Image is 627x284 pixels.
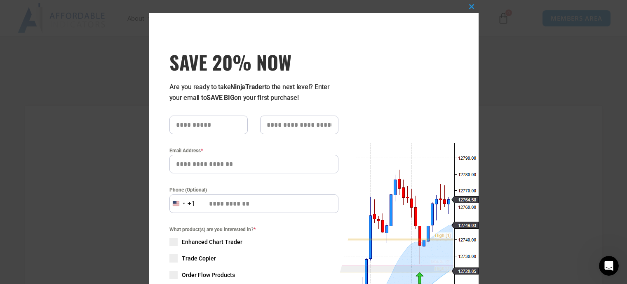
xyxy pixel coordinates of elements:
[169,82,338,103] p: Are you ready to take to the next level? Enter your email to on your first purchase!
[169,50,338,73] h3: SAVE 20% NOW
[182,238,242,246] span: Enhanced Chart Trader
[182,254,216,263] span: Trade Copier
[169,194,196,213] button: Selected country
[169,271,338,279] label: Order Flow Products
[599,256,619,276] iframe: Intercom live chat
[188,199,196,209] div: +1
[230,83,264,91] strong: NinjaTrader
[207,94,234,102] strong: SAVE BIG
[169,238,338,246] label: Enhanced Chart Trader
[169,186,338,194] label: Phone (Optional)
[182,271,235,279] span: Order Flow Products
[169,254,338,263] label: Trade Copier
[169,147,338,155] label: Email Address
[169,225,338,234] span: What product(s) are you interested in?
